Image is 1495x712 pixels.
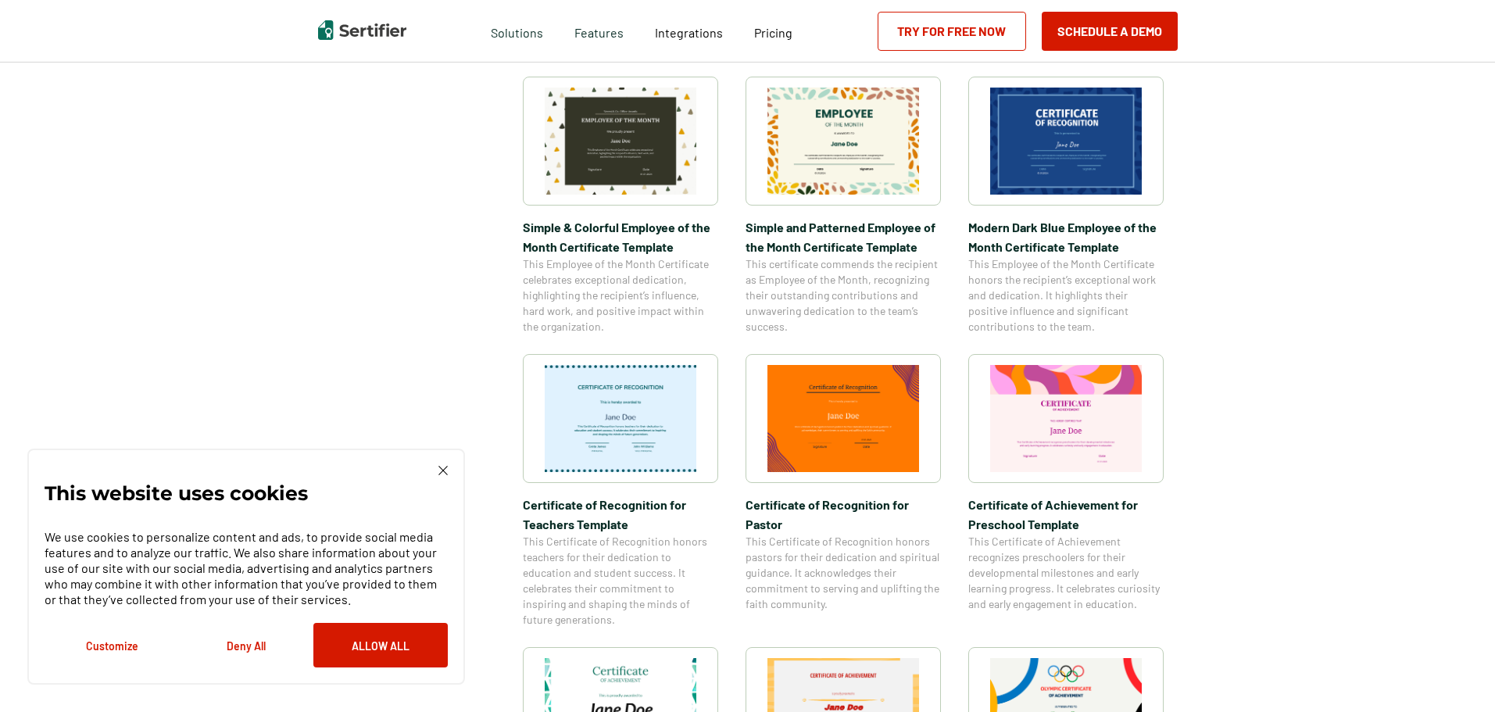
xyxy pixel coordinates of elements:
[746,354,941,628] a: Certificate of Recognition for PastorCertificate of Recognition for PastorThis Certificate of Rec...
[655,21,723,41] a: Integrations
[968,354,1164,628] a: Certificate of Achievement for Preschool TemplateCertificate of Achievement for Preschool Templat...
[45,485,308,501] p: This website uses cookies
[523,534,718,628] span: This Certificate of Recognition honors teachers for their dedication to education and student suc...
[767,88,919,195] img: Simple and Patterned Employee of the Month Certificate Template
[878,12,1026,51] a: Try for Free Now
[491,21,543,41] span: Solutions
[545,88,696,195] img: Simple & Colorful Employee of the Month Certificate Template
[968,495,1164,534] span: Certificate of Achievement for Preschool Template
[523,77,718,335] a: Simple & Colorful Employee of the Month Certificate TemplateSimple & Colorful Employee of the Mon...
[523,495,718,534] span: Certificate of Recognition for Teachers Template
[990,365,1142,472] img: Certificate of Achievement for Preschool Template
[746,495,941,534] span: Certificate of Recognition for Pastor
[968,77,1164,335] a: Modern Dark Blue Employee of the Month Certificate TemplateModern Dark Blue Employee of the Month...
[1042,12,1178,51] button: Schedule a Demo
[746,256,941,335] span: This certificate commends the recipient as Employee of the Month, recognizing their outstanding c...
[313,623,448,667] button: Allow All
[754,21,792,41] a: Pricing
[746,77,941,335] a: Simple and Patterned Employee of the Month Certificate TemplateSimple and Patterned Employee of t...
[179,623,313,667] button: Deny All
[45,529,448,607] p: We use cookies to personalize content and ads, to provide social media features and to analyze ou...
[746,217,941,256] span: Simple and Patterned Employee of the Month Certificate Template
[754,25,792,40] span: Pricing
[523,217,718,256] span: Simple & Colorful Employee of the Month Certificate Template
[968,534,1164,612] span: This Certificate of Achievement recognizes preschoolers for their developmental milestones and ea...
[968,217,1164,256] span: Modern Dark Blue Employee of the Month Certificate Template
[655,25,723,40] span: Integrations
[990,88,1142,195] img: Modern Dark Blue Employee of the Month Certificate Template
[574,21,624,41] span: Features
[523,256,718,335] span: This Employee of the Month Certificate celebrates exceptional dedication, highlighting the recipi...
[545,365,696,472] img: Certificate of Recognition for Teachers Template
[438,466,448,475] img: Cookie Popup Close
[523,354,718,628] a: Certificate of Recognition for Teachers TemplateCertificate of Recognition for Teachers TemplateT...
[968,256,1164,335] span: This Employee of the Month Certificate honors the recipient’s exceptional work and dedication. It...
[746,534,941,612] span: This Certificate of Recognition honors pastors for their dedication and spiritual guidance. It ac...
[45,623,179,667] button: Customize
[767,365,919,472] img: Certificate of Recognition for Pastor
[318,20,406,40] img: Sertifier | Digital Credentialing Platform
